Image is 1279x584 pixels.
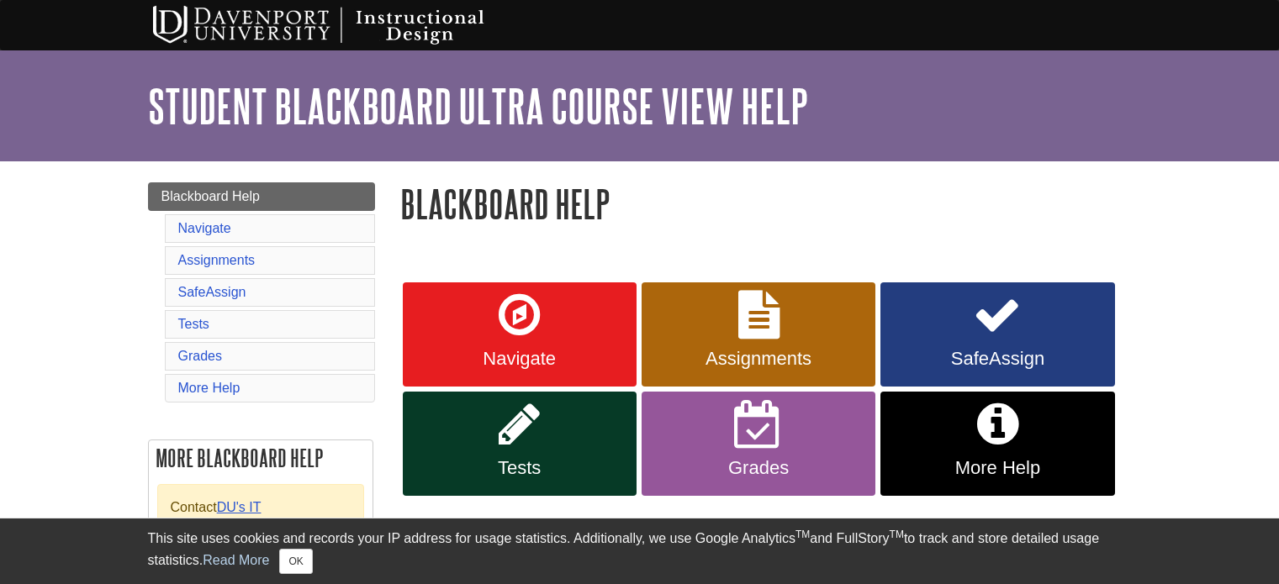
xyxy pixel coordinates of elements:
a: Student Blackboard Ultra Course View Help [148,80,808,132]
a: SafeAssign [880,282,1114,387]
a: Read More [203,553,269,567]
button: Close [279,549,312,574]
a: Navigate [403,282,637,387]
a: Assignments [178,253,256,267]
span: SafeAssign [893,348,1102,370]
span: Assignments [654,348,863,370]
span: Tests [415,457,624,479]
h1: Blackboard Help [400,182,1132,225]
a: Tests [178,317,209,331]
a: Assignments [642,282,875,387]
sup: TM [890,529,904,540]
span: Navigate [415,348,624,370]
a: Tests [403,392,637,496]
a: Grades [178,349,222,363]
a: Grades [642,392,875,496]
div: This site uses cookies and records your IP address for usage statistics. Additionally, we use Goo... [148,529,1132,574]
a: More Help [880,392,1114,496]
a: Blackboard Help [148,182,375,211]
a: Navigate [178,221,231,235]
span: Blackboard Help [161,189,260,203]
img: Davenport University Instructional Design [140,4,543,46]
h2: More Blackboard Help [149,440,373,476]
span: More Help [893,457,1102,479]
span: Grades [654,457,863,479]
a: SafeAssign [178,285,246,299]
sup: TM [795,529,810,540]
a: More Help [178,381,240,395]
